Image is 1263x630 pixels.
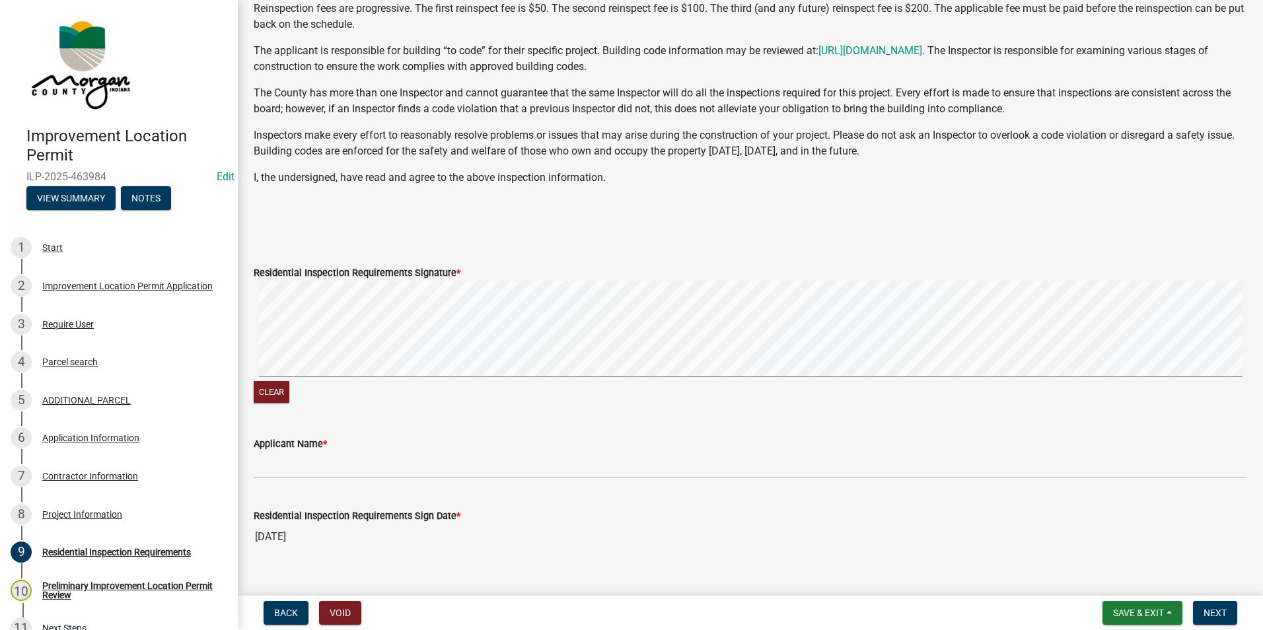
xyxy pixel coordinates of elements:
[26,127,227,165] h4: Improvement Location Permit
[42,433,139,442] div: Application Information
[1204,608,1227,618] span: Next
[26,170,211,183] span: ILP-2025-463984
[42,281,213,291] div: Improvement Location Permit Application
[11,237,32,258] div: 1
[42,243,63,252] div: Start
[217,170,235,183] wm-modal-confirm: Edit Application Number
[26,193,116,204] wm-modal-confirm: Summary
[254,43,1247,75] p: The applicant is responsible for building “to code” for their specific project. Building code inf...
[254,85,1247,117] p: The County has more than one Inspector and cannot guarantee that the same Inspector will do all t...
[42,547,191,557] div: Residential Inspection Requirements
[818,44,922,57] a: [URL][DOMAIN_NAME]
[254,440,327,449] label: Applicant Name
[121,186,171,210] button: Notes
[11,580,32,601] div: 10
[1113,608,1164,618] span: Save & Exit
[254,381,289,403] button: Clear
[254,269,460,278] label: Residential Inspection Requirements Signature
[26,186,116,210] button: View Summary
[11,275,32,297] div: 2
[11,351,32,372] div: 4
[11,466,32,487] div: 7
[42,357,98,367] div: Parcel search
[11,542,32,563] div: 9
[42,510,122,519] div: Project Information
[254,512,460,521] label: Residential Inspection Requirements Sign Date
[254,1,1247,32] p: Reinspection fees are progressive. The first reinspect fee is $50. The second reinspect fee is $1...
[319,601,361,625] button: Void
[254,127,1247,159] p: Inspectors make every effort to reasonably resolve problems or issues that may arise during the c...
[11,390,32,411] div: 5
[11,314,32,335] div: 3
[11,504,32,525] div: 8
[1102,601,1182,625] button: Save & Exit
[254,170,1247,186] p: I, the undersigned, have read and agree to the above inspection information.
[26,14,133,113] img: Morgan County, Indiana
[274,608,298,618] span: Back
[121,193,171,204] wm-modal-confirm: Notes
[264,601,308,625] button: Back
[42,320,94,329] div: Require User
[42,396,131,405] div: ADDITIONAL PARCEL
[1193,601,1237,625] button: Next
[42,581,217,600] div: Preliminary Improvement Location Permit Review
[217,170,235,183] a: Edit
[42,472,138,481] div: Contractor Information
[11,427,32,448] div: 6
